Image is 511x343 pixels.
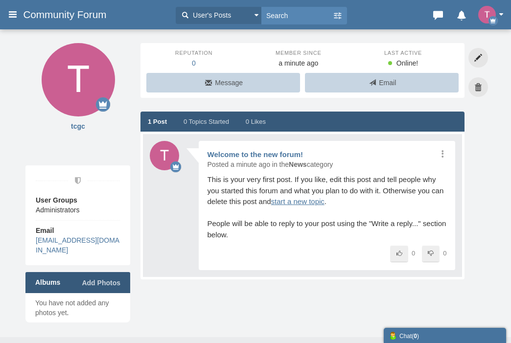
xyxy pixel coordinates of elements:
a: 0 Likes [246,117,266,127]
span: Community Forum [23,9,114,21]
strong: 0 [414,333,417,340]
img: 53nQGEAAAAGSURBVAMAEhEhyEi2YlwAAAAASUVORK5CYII= [478,6,496,23]
a: 1 Post [148,117,167,127]
a: 0 Topics Started [184,117,229,127]
span: Administrators [36,206,79,214]
span: Online! [396,59,418,67]
time: Sep 06, 2025 12:09 PM [231,160,270,168]
a: News [289,160,307,168]
span: 0 [412,250,415,257]
time: Sep 06, 2025 12:09 PM [279,59,318,67]
span: in the category [272,160,333,168]
span: Email [36,227,54,234]
span: Posted [208,160,229,168]
button: User's Posts [176,7,261,24]
span: Likes [251,118,266,125]
span: Message [215,79,243,87]
a: Albums [35,277,60,287]
a: [EMAIL_ADDRESS][DOMAIN_NAME] [36,236,119,254]
span: 0 [246,118,249,125]
ul: . [35,298,120,318]
span: User's Posts [190,10,231,21]
span: tcgc [25,121,131,131]
a: start a new topic [271,197,325,206]
span: Email [379,79,396,87]
span: ( ) [412,333,419,340]
span: User Groups [36,195,120,205]
span: This is your very first post. If you like, edit this post and tell people why you started this fo... [208,175,446,239]
div: Chat [389,330,501,341]
span: 1757185795 [279,59,318,67]
a: Community Forum [23,6,171,23]
a: Add Photos [82,278,120,288]
input: Search [261,7,332,24]
span: Reputation [144,48,244,58]
span: Last Active [353,48,453,58]
a: Welcome to the new forum! [208,150,303,159]
a: 0 [192,59,196,67]
span: 0 [443,250,446,257]
span: Topics Started [189,118,229,125]
span: You have not added any photos yet [35,299,109,317]
span: Member Since [249,48,348,58]
span: 0 [184,118,187,125]
span: Post [153,118,167,125]
span: 1 [148,118,151,125]
img: 53nQGEAAAAGSURBVAMAEhEhyEi2YlwAAAAASUVORK5CYII= [150,141,179,170]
